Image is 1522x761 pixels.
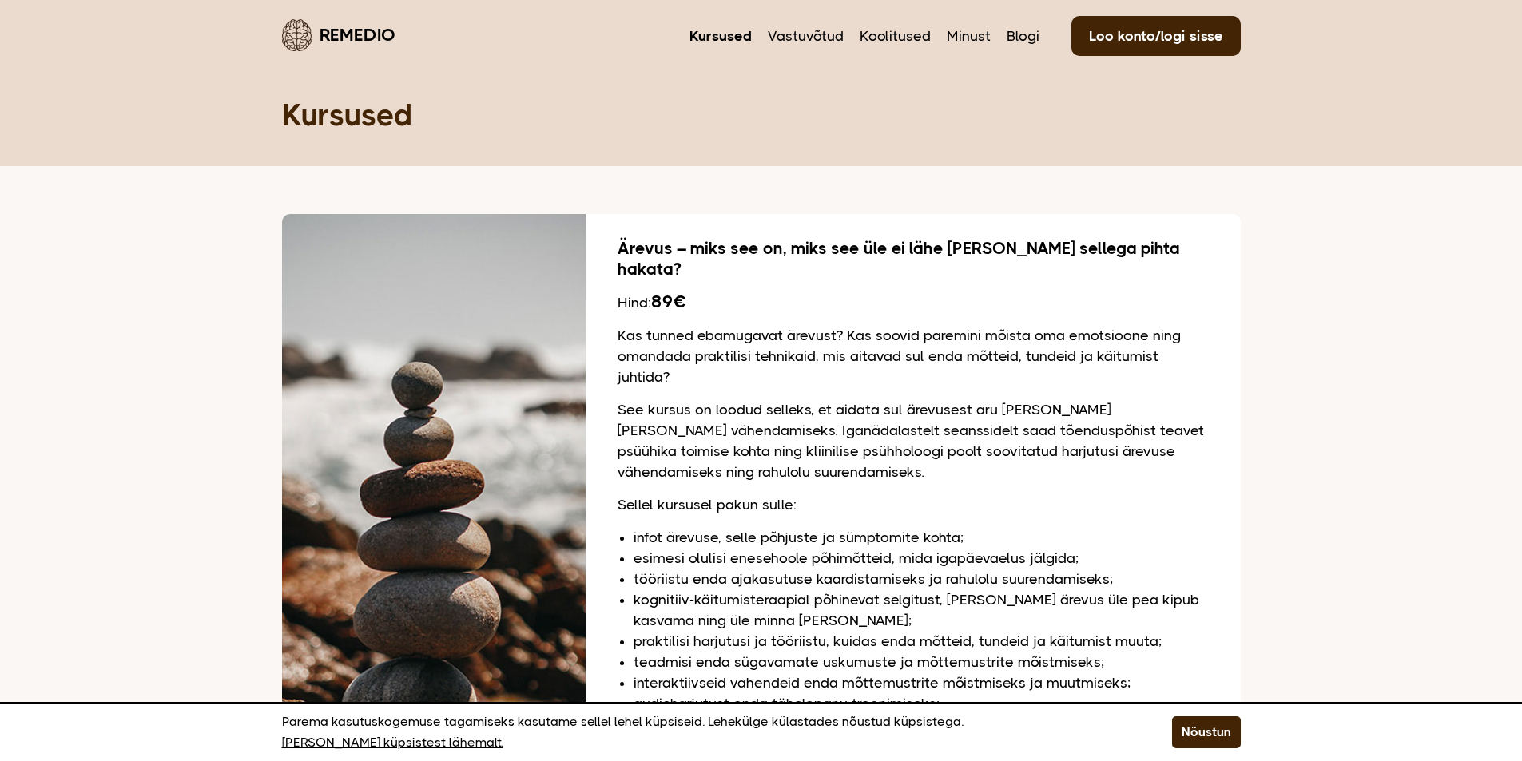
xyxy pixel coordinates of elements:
[282,19,312,51] img: Remedio logo
[282,711,1132,753] p: Parema kasutuskogemuse tagamiseks kasutame sellel lehel küpsiseid. Lehekülge külastades nõustud k...
[634,652,1209,672] li: teadmisi enda sügavamate uskumuste ja mõttemustrite mõistmiseks;
[768,26,844,46] a: Vastuvõtud
[860,26,931,46] a: Koolitused
[651,291,685,311] b: 89€
[618,325,1209,387] p: Kas tunned ebamugavat ärevust? Kas soovid paremini mõista oma emotsioone ning omandada praktilisi...
[1071,16,1241,56] a: Loo konto/logi sisse
[634,693,1209,714] li: audioharjutust enda tähelepanu treenimiseks;
[282,16,395,54] a: Remedio
[634,569,1209,589] li: tööriistu enda ajakasutuse kaardistamiseks ja rahulolu suurendamiseks;
[634,527,1209,548] li: infot ärevuse, selle põhjuste ja sümptomite kohta;
[282,96,1241,134] h1: Kursused
[634,631,1209,652] li: praktilisi harjutusi ja tööriistu, kuidas enda mõtteid, tundeid ja käitumist muuta;
[618,399,1209,482] p: See kursus on loodud selleks, et aidata sul ärevusest aru [PERSON_NAME] [PERSON_NAME] vähendamise...
[634,589,1209,631] li: kognitiiv-käitumisteraapial põhinevat selgitust, [PERSON_NAME] ärevus üle pea kipub kasvama ning ...
[618,238,1209,279] h2: Ärevus – miks see on, miks see üle ei lähe [PERSON_NAME] sellega pihta hakata?
[947,26,991,46] a: Minust
[618,291,1209,313] div: Hind:
[634,548,1209,569] li: esimesi olulisi enesehoole põhimõtteid, mida igapäevaelus jälgida;
[1172,716,1241,748] button: Nõustun
[689,26,752,46] a: Kursused
[282,732,503,753] a: [PERSON_NAME] küpsistest lähemalt.
[1007,26,1039,46] a: Blogi
[618,494,1209,515] p: Sellel kursusel pakun sulle:
[634,672,1209,693] li: interaktiivseid vahendeid enda mõttemustrite mõistmiseks ja muutmiseks;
